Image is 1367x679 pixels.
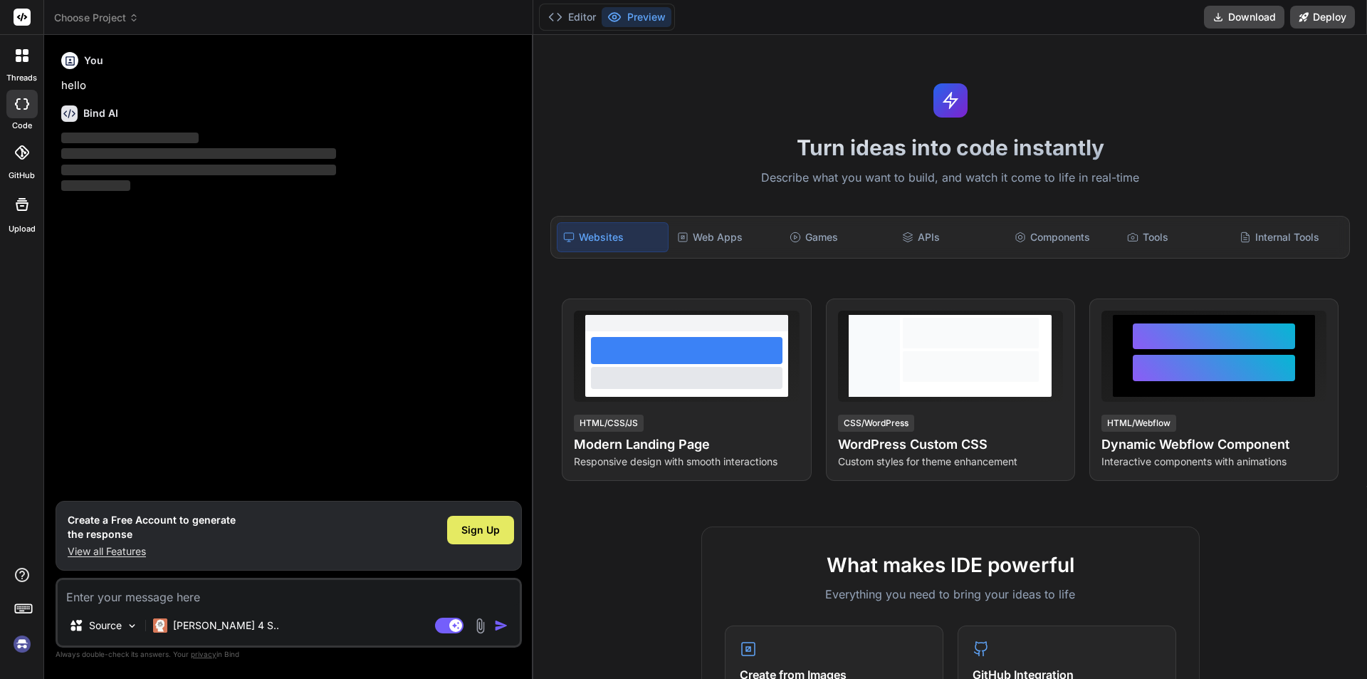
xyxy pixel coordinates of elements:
div: Tools [1121,222,1231,252]
img: Pick Models [126,620,138,632]
img: attachment [472,618,488,634]
h2: What makes IDE powerful [725,550,1176,580]
img: icon [494,618,508,633]
h6: You [84,53,103,68]
h6: Bind AI [83,106,118,120]
p: Custom styles for theme enhancement [838,455,1063,469]
p: View all Features [68,544,236,559]
p: Describe what you want to build, and watch it come to life in real-time [542,169,1358,187]
label: code [12,120,32,132]
span: ‌ [61,148,336,159]
button: Editor [543,7,602,27]
p: [PERSON_NAME] 4 S.. [173,618,279,633]
span: ‌ [61,133,199,143]
label: threads [6,72,37,84]
button: Download [1204,6,1284,28]
div: Web Apps [671,222,781,252]
p: Source [89,618,122,633]
span: Choose Project [54,11,139,25]
h1: Create a Free Account to generate the response [68,513,236,541]
div: APIs [896,222,1006,252]
div: Internal Tools [1234,222,1344,252]
div: Websites [557,222,668,252]
span: ‌ [61,180,130,191]
button: Deploy [1290,6,1355,28]
div: Components [1009,222,1119,252]
label: Upload [9,223,36,235]
h4: WordPress Custom CSS [838,435,1063,455]
p: Always double-check its answers. Your in Bind [56,648,522,661]
button: Preview [602,7,671,27]
div: Games [784,222,894,252]
div: HTML/CSS/JS [574,415,644,432]
p: Responsive design with smooth interactions [574,455,799,469]
img: signin [10,632,34,656]
p: hello [61,78,519,94]
h4: Dynamic Webflow Component [1101,435,1326,455]
img: Claude 4 Sonnet [153,618,167,633]
p: Everything you need to bring your ideas to life [725,586,1176,603]
div: CSS/WordPress [838,415,914,432]
label: GitHub [9,170,35,182]
h4: Modern Landing Page [574,435,799,455]
span: ‌ [61,165,336,175]
h1: Turn ideas into code instantly [542,135,1358,160]
span: Sign Up [461,523,500,537]
div: HTML/Webflow [1101,415,1176,432]
span: privacy [191,650,216,658]
p: Interactive components with animations [1101,455,1326,469]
